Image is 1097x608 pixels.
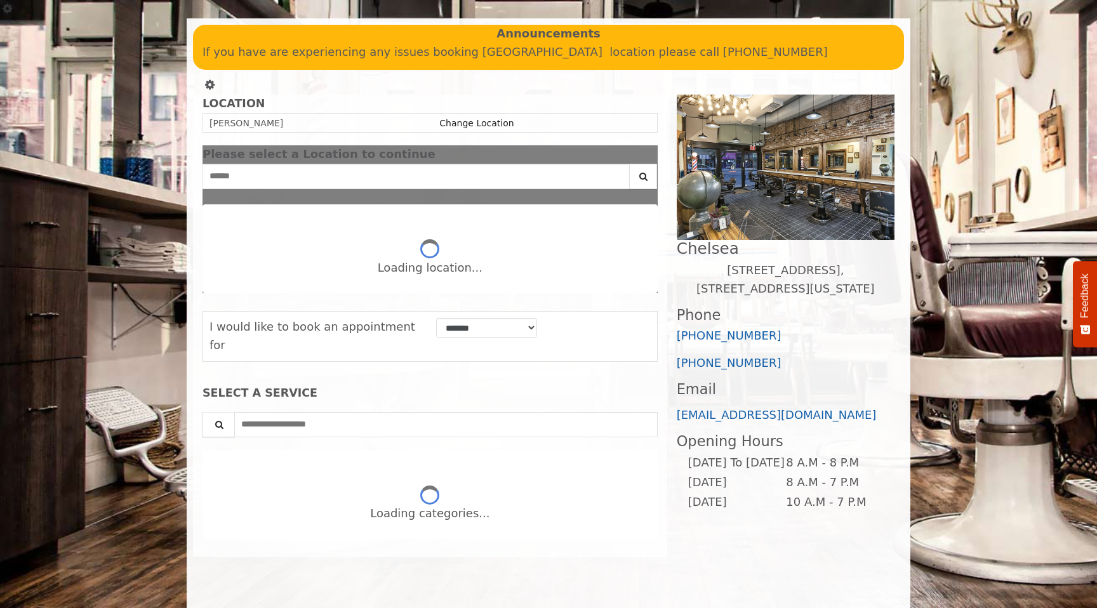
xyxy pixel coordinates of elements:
b: Announcements [496,25,601,43]
div: Center Select [203,164,658,195]
a: [PHONE_NUMBER] [677,329,781,342]
i: Search button [636,172,651,181]
span: I would like to book an appointment for [209,320,415,352]
td: 10 A.M - 7 P.M [785,492,884,512]
h2: Chelsea [677,240,894,257]
div: SELECT A SERVICE [203,387,658,399]
h3: Opening Hours [677,433,894,449]
span: [PERSON_NAME] [209,118,283,128]
button: close dialog [639,150,658,159]
td: [DATE] [688,492,785,512]
td: 8 A.M - 8 P.M [785,453,884,473]
h3: Email [677,381,894,397]
td: [DATE] To [DATE] [688,453,785,473]
p: [STREET_ADDRESS],[STREET_ADDRESS][US_STATE] [677,261,894,298]
td: [DATE] [688,473,785,492]
a: [PHONE_NUMBER] [677,356,781,369]
div: Loading categories... [370,505,489,523]
p: If you have are experiencing any issues booking [GEOGRAPHIC_DATA] location please call [PHONE_NUM... [203,43,894,62]
input: Search Center [203,164,630,189]
div: Loading location... [378,259,482,277]
h3: Phone [677,307,894,323]
span: Feedback [1079,274,1091,318]
span: Please select a Location to continue [203,147,435,161]
button: Feedback - Show survey [1073,261,1097,347]
a: [EMAIL_ADDRESS][DOMAIN_NAME] [677,408,877,421]
b: LOCATION [203,97,265,110]
td: 8 A.M - 7 P.M [785,473,884,492]
button: Service Search [202,412,235,437]
a: Change Location [439,118,514,128]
